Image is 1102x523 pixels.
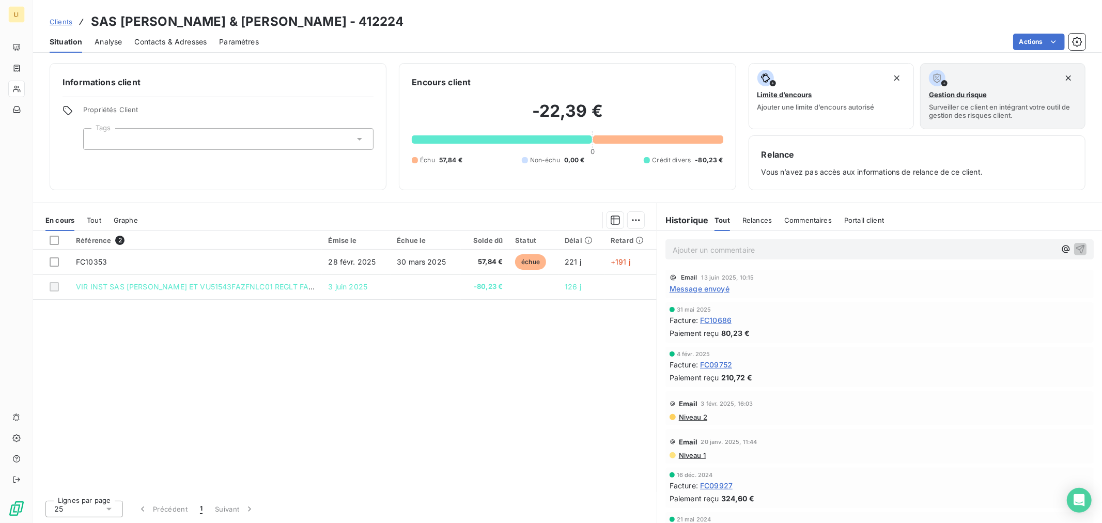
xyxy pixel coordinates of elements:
[920,63,1085,129] button: Gestion du risqueSurveiller ce client en intégrant votre outil de gestion des risques client.
[200,504,203,514] span: 1
[670,315,698,326] span: Facture :
[420,156,435,165] span: Échu
[678,413,707,421] span: Niveau 2
[681,274,697,281] span: Email
[8,6,25,23] div: LI
[700,359,732,370] span: FC09752
[670,493,719,504] span: Paiement reçu
[678,451,706,459] span: Niveau 1
[134,37,207,47] span: Contacts & Adresses
[530,156,560,165] span: Non-échu
[670,359,698,370] span: Facture :
[700,480,733,491] span: FC09927
[83,105,374,120] span: Propriétés Client
[87,216,101,224] span: Tout
[677,472,713,478] span: 16 déc. 2024
[701,401,753,407] span: 3 févr. 2025, 16:03
[412,101,723,132] h2: -22,39 €
[8,500,25,517] img: Logo LeanPay
[328,257,376,266] span: 28 févr. 2025
[439,156,462,165] span: 57,84 €
[45,216,74,224] span: En cours
[611,257,630,266] span: +191 j
[515,254,546,270] span: échue
[677,516,711,522] span: 21 mai 2024
[114,216,138,224] span: Graphe
[670,372,719,383] span: Paiement reçu
[565,236,598,244] div: Délai
[131,498,194,520] button: Précédent
[115,236,125,245] span: 2
[721,328,750,339] span: 80,23 €
[564,156,585,165] span: 0,00 €
[715,216,730,224] span: Tout
[721,493,754,504] span: 324,60 €
[670,480,698,491] span: Facture :
[679,399,698,408] span: Email
[757,103,875,111] span: Ajouter une limite d’encours autorisé
[670,328,719,339] span: Paiement reçu
[50,37,82,47] span: Situation
[701,439,757,445] span: 20 janv. 2025, 11:44
[209,498,261,520] button: Suivant
[1013,34,1065,50] button: Actions
[91,12,403,31] h3: SAS [PERSON_NAME] & [PERSON_NAME] - 412224
[679,438,698,446] span: Email
[844,216,884,224] span: Portail client
[677,351,710,357] span: 4 févr. 2025
[565,282,581,291] span: 126 j
[63,76,374,88] h6: Informations client
[467,236,503,244] div: Solde dû
[565,257,581,266] span: 221 j
[670,283,730,294] span: Message envoyé
[700,315,732,326] span: FC10686
[328,236,384,244] div: Émise le
[76,236,316,245] div: Référence
[76,282,343,291] span: VIR INST SAS [PERSON_NAME] ET VU51543FAZFNLC01 REGLT FACT 10686
[50,18,72,26] span: Clients
[784,216,832,224] span: Commentaires
[219,37,259,47] span: Paramètres
[95,37,122,47] span: Analyse
[929,90,987,99] span: Gestion du risque
[397,236,455,244] div: Échue le
[194,498,209,520] button: 1
[515,236,552,244] div: Statut
[467,282,503,292] span: -80,23 €
[657,214,709,226] h6: Historique
[702,274,754,281] span: 13 juin 2025, 10:15
[742,216,772,224] span: Relances
[76,257,107,266] span: FC10353
[412,76,471,88] h6: Encours client
[762,148,1073,161] h6: Relance
[929,103,1077,119] span: Surveiller ce client en intégrant votre outil de gestion des risques client.
[328,282,367,291] span: 3 juin 2025
[611,236,650,244] div: Retard
[695,156,723,165] span: -80,23 €
[677,306,711,313] span: 31 mai 2025
[749,63,914,129] button: Limite d’encoursAjouter une limite d’encours autorisé
[92,134,100,144] input: Ajouter une valeur
[721,372,752,383] span: 210,72 €
[50,17,72,27] a: Clients
[652,156,691,165] span: Crédit divers
[467,257,503,267] span: 57,84 €
[397,257,446,266] span: 30 mars 2025
[1067,488,1092,513] div: Open Intercom Messenger
[762,148,1073,177] div: Vous n’avez pas accès aux informations de relance de ce client.
[757,90,812,99] span: Limite d’encours
[591,147,595,156] span: 0
[54,504,63,514] span: 25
